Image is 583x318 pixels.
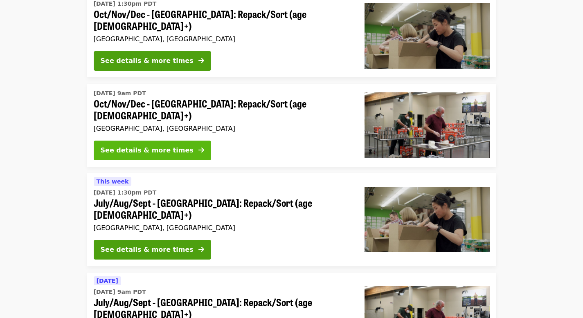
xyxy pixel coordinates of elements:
button: See details & more times [94,240,211,260]
span: July/Aug/Sept - [GEOGRAPHIC_DATA]: Repack/Sort (age [DEMOGRAPHIC_DATA]+) [94,197,351,221]
span: Oct/Nov/Dec - [GEOGRAPHIC_DATA]: Repack/Sort (age [DEMOGRAPHIC_DATA]+) [94,8,351,32]
img: July/Aug/Sept - Portland: Repack/Sort (age 8+) organized by Oregon Food Bank [365,187,490,252]
a: See details for "Oct/Nov/Dec - Portland: Repack/Sort (age 16+)" [87,84,496,167]
time: [DATE] 9am PDT [94,89,146,98]
img: Oct/Nov/Dec - Portland: Repack/Sort (age 16+) organized by Oregon Food Bank [365,92,490,158]
div: [GEOGRAPHIC_DATA], [GEOGRAPHIC_DATA] [94,125,351,132]
button: See details & more times [94,51,211,71]
div: [GEOGRAPHIC_DATA], [GEOGRAPHIC_DATA] [94,35,351,43]
div: See details & more times [101,245,194,255]
time: [DATE] 9am PDT [94,288,146,296]
i: arrow-right icon [198,146,204,154]
img: Oct/Nov/Dec - Portland: Repack/Sort (age 8+) organized by Oregon Food Bank [365,3,490,69]
span: This week [97,178,129,185]
i: arrow-right icon [198,57,204,65]
div: [GEOGRAPHIC_DATA], [GEOGRAPHIC_DATA] [94,224,351,232]
span: [DATE] [97,278,118,284]
button: See details & more times [94,141,211,160]
div: See details & more times [101,146,194,155]
span: Oct/Nov/Dec - [GEOGRAPHIC_DATA]: Repack/Sort (age [DEMOGRAPHIC_DATA]+) [94,98,351,121]
div: See details & more times [101,56,194,66]
a: See details for "July/Aug/Sept - Portland: Repack/Sort (age 8+)" [87,173,496,266]
i: arrow-right icon [198,246,204,253]
time: [DATE] 1:30pm PDT [94,188,157,197]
